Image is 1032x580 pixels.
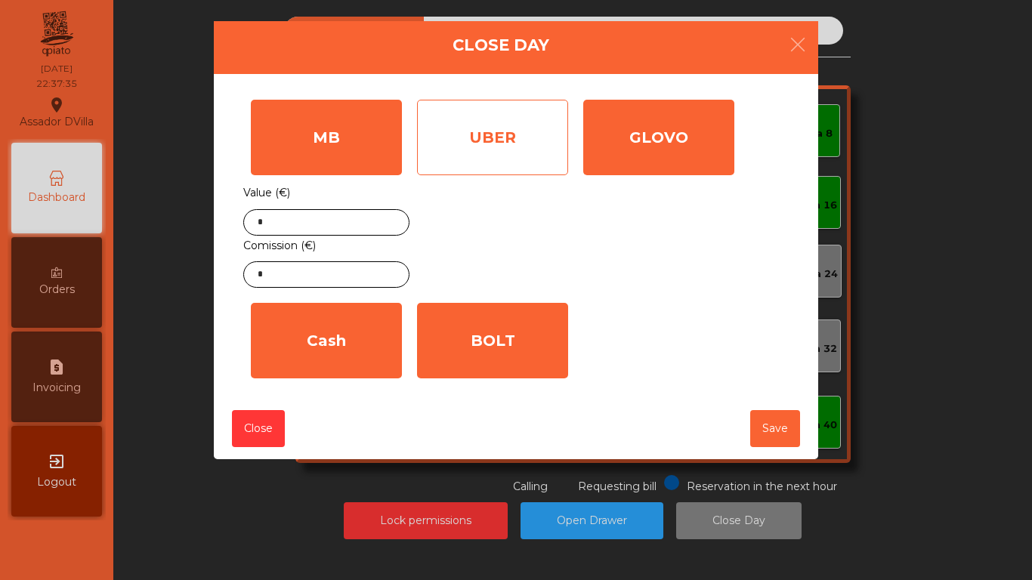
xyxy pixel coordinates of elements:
[417,303,568,378] div: BOLT
[243,183,290,203] label: Value (€)
[251,100,402,175] div: MB
[750,410,800,447] button: Save
[232,410,285,447] button: Close
[251,303,402,378] div: Cash
[417,100,568,175] div: UBER
[583,100,734,175] div: GLOVO
[243,236,316,256] label: Comission (€)
[453,34,549,57] h4: Close Day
